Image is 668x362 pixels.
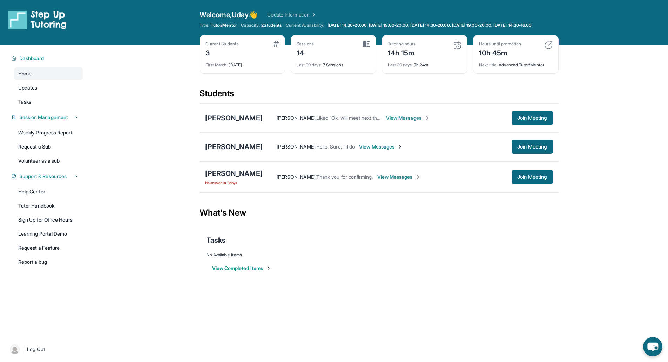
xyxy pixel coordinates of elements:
[22,345,24,354] span: |
[14,213,83,226] a: Sign Up for Office Hours
[277,115,316,121] span: [PERSON_NAME] :
[316,174,373,180] span: Thank you for confirming.
[479,62,498,67] span: Next title :
[14,242,83,254] a: Request a Feature
[363,41,370,47] img: card
[14,199,83,212] a: Tutor Handbook
[277,174,316,180] span: [PERSON_NAME] :
[326,22,533,28] a: [DATE] 14:30-20:00, [DATE] 19:00-20:00, [DATE] 14:30-20:00, [DATE] 19:00-20:00, [DATE] 14:30-16:00
[316,144,355,150] span: Hello. Sure, I'll do
[14,81,83,94] a: Updates
[377,173,421,180] span: View Messages
[517,145,547,149] span: Join Meeting
[14,185,83,198] a: Help Center
[18,84,38,91] span: Updates
[241,22,260,28] span: Capacity:
[205,47,239,58] div: 3
[27,346,45,353] span: Log Out
[388,62,413,67] span: Last 30 days :
[212,265,271,272] button: View Completed Items
[14,228,83,240] a: Learning Portal Demo
[205,180,263,185] span: No session in 13 days
[517,116,547,120] span: Join Meeting
[14,256,83,268] a: Report a bug
[273,41,279,47] img: card
[297,47,314,58] div: 14
[205,41,239,47] div: Current Students
[261,22,282,28] span: 2 Students
[205,113,263,123] div: [PERSON_NAME]
[200,88,559,103] div: Students
[479,47,521,58] div: 10h 45m
[200,197,559,228] div: What's New
[453,41,461,50] img: card
[388,47,416,58] div: 14h 15m
[200,10,258,20] span: Welcome, Uday 👋
[297,58,370,68] div: 7 Sessions
[643,337,662,356] button: chat-button
[19,114,68,121] span: Session Management
[14,154,83,167] a: Volunteer as a sub
[397,144,403,150] img: Chevron-Right
[16,114,79,121] button: Session Management
[517,175,547,179] span: Join Meeting
[16,55,79,62] button: Dashboard
[18,98,31,105] span: Tasks
[7,342,83,357] a: |Log Out
[316,115,385,121] span: Liked “Ok, will meet next then.”
[310,11,317,18] img: Chevron Right
[415,174,421,180] img: Chevron-Right
[205,142,263,152] div: [PERSON_NAME]
[207,235,226,245] span: Tasks
[544,41,553,50] img: card
[512,170,553,184] button: Join Meeting
[10,344,20,354] img: user-img
[479,58,553,68] div: Advanced Tutor/Mentor
[359,143,403,150] span: View Messages
[388,41,416,47] div: Tutoring hours
[14,140,83,153] a: Request a Sub
[205,58,279,68] div: [DATE]
[18,70,32,77] span: Home
[512,140,553,154] button: Join Meeting
[424,115,430,121] img: Chevron-Right
[16,173,79,180] button: Support & Resources
[267,11,316,18] a: Update Information
[286,22,324,28] span: Current Availability:
[14,67,83,80] a: Home
[205,169,263,178] div: [PERSON_NAME]
[512,111,553,125] button: Join Meeting
[211,22,237,28] span: Tutor/Mentor
[207,252,552,258] div: No Available Items
[277,144,316,150] span: [PERSON_NAME] :
[479,41,521,47] div: Hours until promotion
[8,10,67,29] img: logo
[297,41,314,47] div: Sessions
[205,62,228,67] span: First Match :
[19,55,44,62] span: Dashboard
[200,22,209,28] span: Title:
[328,22,532,28] span: [DATE] 14:30-20:00, [DATE] 19:00-20:00, [DATE] 14:30-20:00, [DATE] 19:00-20:00, [DATE] 14:30-16:00
[19,173,67,180] span: Support & Resources
[297,62,322,67] span: Last 30 days :
[388,58,461,68] div: 7h 24m
[14,96,83,108] a: Tasks
[386,114,430,121] span: View Messages
[14,126,83,139] a: Weekly Progress Report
